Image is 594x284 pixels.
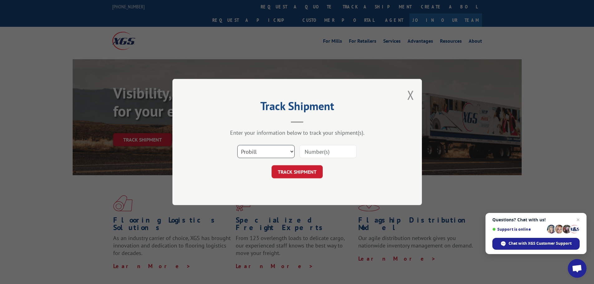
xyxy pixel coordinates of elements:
[568,259,587,278] a: Open chat
[299,145,357,158] input: Number(s)
[407,87,414,103] button: Close modal
[509,241,572,246] span: Chat with XGS Customer Support
[492,238,580,250] span: Chat with XGS Customer Support
[204,129,391,136] div: Enter your information below to track your shipment(s).
[492,217,580,222] span: Questions? Chat with us!
[272,165,323,178] button: TRACK SHIPMENT
[204,102,391,113] h2: Track Shipment
[492,227,545,232] span: Support is online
